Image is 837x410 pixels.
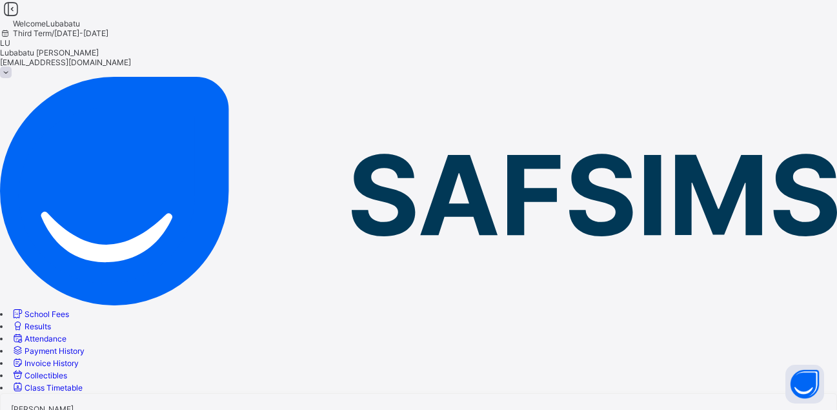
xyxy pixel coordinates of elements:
span: Invoice History [25,358,79,368]
a: Results [11,322,51,331]
span: Class Timetable [25,383,83,393]
a: School Fees [11,309,69,319]
span: School Fees [25,309,69,319]
span: Collectibles [25,371,67,380]
a: Class Timetable [11,383,83,393]
a: Invoice History [11,358,79,368]
button: Open asap [785,365,824,404]
a: Payment History [11,346,85,356]
span: Payment History [25,346,85,356]
span: Attendance [25,334,66,343]
span: Results [25,322,51,331]
a: Collectibles [11,371,67,380]
span: Welcome Lubabatu [13,19,80,28]
a: Attendance [11,334,66,343]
